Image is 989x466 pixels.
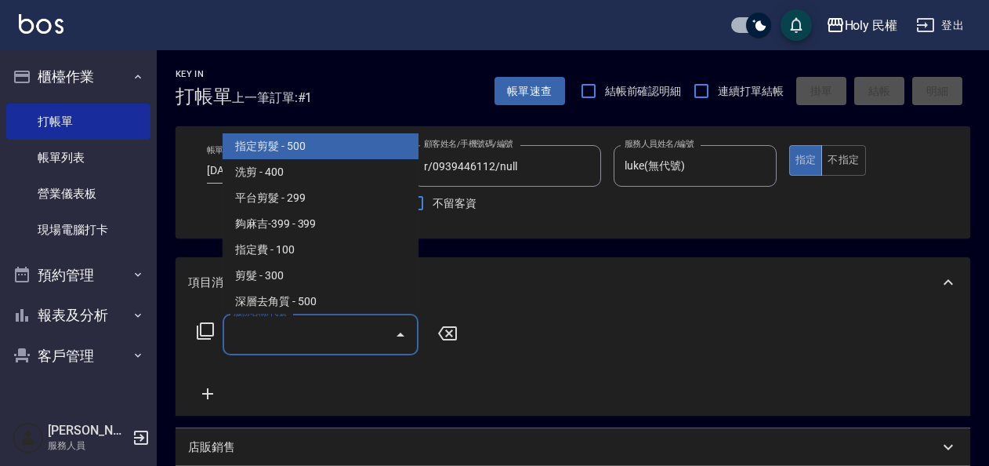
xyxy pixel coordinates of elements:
[789,145,823,176] button: 指定
[910,11,970,40] button: 登出
[188,275,235,291] p: 項目消費
[176,428,970,466] div: 店販銷售
[13,422,44,453] img: Person
[48,439,128,453] p: 服務人員
[718,83,784,100] span: 連續打單結帳
[223,185,418,211] span: 平台剪髮 - 299
[424,138,513,150] label: 顧客姓名/手機號碼/編號
[176,86,232,107] h3: 打帳單
[6,56,150,97] button: 櫃檯作業
[388,322,413,348] button: Close
[6,212,150,248] a: 現場電腦打卡
[188,439,235,456] p: 店販銷售
[176,69,232,79] h2: Key In
[781,9,812,41] button: save
[494,77,565,106] button: 帳單速查
[223,211,418,237] span: 夠麻吉-399 - 399
[845,16,898,35] div: Holy 民權
[223,263,418,289] span: 剪髮 - 300
[207,144,240,156] label: 帳單日期
[605,83,682,100] span: 結帳前確認明細
[223,237,418,263] span: 指定費 - 100
[625,138,694,150] label: 服務人員姓名/編號
[232,88,313,107] span: 上一筆訂單:#1
[223,133,418,159] span: 指定剪髮 - 500
[48,423,128,439] h5: [PERSON_NAME]
[821,145,865,176] button: 不指定
[207,158,335,184] input: YYYY/MM/DD hh:mm
[6,336,150,377] button: 客戶管理
[19,14,63,34] img: Logo
[6,176,150,212] a: 營業儀表板
[176,257,970,308] div: 項目消費
[820,9,904,42] button: Holy 民權
[433,195,476,212] span: 不留客資
[223,159,418,185] span: 洗剪 - 400
[6,104,150,140] a: 打帳單
[6,255,150,296] button: 預約管理
[6,295,150,336] button: 報表及分析
[223,289,418,315] span: 深層去角質 - 500
[6,140,150,176] a: 帳單列表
